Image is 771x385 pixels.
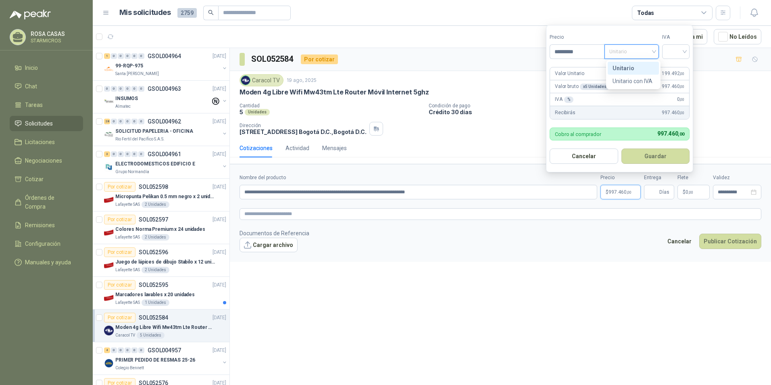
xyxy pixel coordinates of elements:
p: GSOL004964 [148,53,181,59]
label: Entrega [644,174,674,182]
div: % [564,96,574,103]
span: 997.460 [662,83,684,90]
div: Caracol TV [240,74,283,86]
p: GSOL004957 [148,347,181,353]
span: ,00 [688,190,693,195]
p: SOL052595 [139,282,168,288]
button: Cargar archivo [240,238,298,252]
p: Crédito 30 días [429,109,768,115]
span: Chat [25,82,37,91]
a: Tareas [10,97,83,113]
p: SOL052597 [139,217,168,222]
div: 0 [138,347,144,353]
span: 997.460 [662,109,684,117]
p: IVA [555,96,573,103]
p: INSUMOS [115,95,138,103]
div: Unitario [613,64,654,73]
div: Por cotizar [104,280,135,290]
div: Por cotizar [104,247,135,257]
div: Por cotizar [104,313,135,322]
a: Configuración [10,236,83,251]
button: Guardar [621,149,690,164]
p: SOL052596 [139,249,168,255]
a: 28 0 0 0 0 0 GSOL004962[DATE] Company LogoSOLICITUD PAPELERIA - OFICINARio Fertil del Pacífico S.... [104,117,228,142]
p: Moden 4g Libre Wifi Mw43tm Lte Router Móvil Internet 5ghz [115,324,216,331]
div: 0 [138,86,144,92]
p: Recibirás [555,109,575,117]
h3: SOL052584 [251,53,294,65]
p: Rio Fertil del Pacífico S.A.S. [115,136,165,142]
a: Por cotizarSOL052584[DATE] Company LogoModen 4g Libre Wifi Mw43tm Lte Router Móvil Internet 5ghzC... [93,310,229,342]
div: 4 [104,347,110,353]
button: Cancelar [663,234,696,249]
span: 199.492 [662,70,684,77]
div: 0 [118,151,124,157]
span: Configuración [25,239,60,248]
p: Lafayette SAS [115,267,140,273]
div: 28 [104,119,110,124]
span: Solicitudes [25,119,53,128]
div: Mensajes [322,144,347,153]
p: [DATE] [213,151,226,158]
a: 1 0 0 0 0 0 GSOL004964[DATE] Company Logo99-RQP-975Santa [PERSON_NAME] [104,51,228,77]
a: Por cotizarSOL052597[DATE] Company LogoColores Norma Premium x 24 unidadesLafayette SAS2 Unidades [93,211,229,244]
div: 0 [111,53,117,59]
p: SOL052598 [139,184,168,190]
span: ,00 [678,132,684,137]
p: $ 0,00 [677,185,710,199]
span: Órdenes de Compra [25,193,75,211]
label: Precio [550,33,604,41]
p: Valor bruto [555,83,610,90]
div: x 5 Unidades [580,84,610,90]
p: 5 [240,109,243,115]
p: Dirección [240,123,366,128]
a: Órdenes de Compra [10,190,83,214]
p: Marcadores lavables x 20 unidades [115,291,195,299]
p: GSOL004963 [148,86,181,92]
img: Company Logo [241,76,250,85]
div: Todas [637,8,654,17]
p: [DATE] [213,52,226,60]
div: Unitario con IVA [613,77,654,86]
p: [DATE] [213,85,226,93]
p: 99-RQP-975 [115,62,143,70]
p: SOL052584 [139,315,168,320]
a: 3 0 0 0 0 0 GSOL004961[DATE] Company LogoELECTRODOMESTICOS EDIFICIO EGrupo Normandía [104,149,228,175]
p: Almatec [115,103,131,110]
p: Valor Unitario [555,70,584,77]
div: 0 [125,347,131,353]
div: 0 [125,53,131,59]
div: Por cotizar [301,54,338,64]
label: Precio [600,174,641,182]
img: Company Logo [104,64,114,74]
img: Company Logo [104,293,114,303]
div: 0 [125,86,131,92]
label: IVA [662,33,690,41]
span: Días [659,185,669,199]
span: Tareas [25,100,43,109]
div: 0 [131,86,138,92]
div: 1 Unidades [142,299,169,306]
p: Colegio Bennett [115,365,144,371]
span: $ [683,190,686,195]
p: Micropunta Pelikan 0.5 mm negro x 2 unidades [115,193,216,201]
span: 2759 [177,8,197,18]
img: Company Logo [104,162,114,172]
div: 0 [118,86,124,92]
div: 0 [131,53,138,59]
div: Unitario [608,62,659,75]
div: 0 [138,53,144,59]
p: [DATE] [213,249,226,256]
span: ,00 [627,190,631,195]
p: Condición de pago [429,103,768,109]
div: 2 Unidades [142,201,169,208]
div: 1 [104,53,110,59]
a: Por cotizarSOL052595[DATE] Company LogoMarcadores lavables x 20 unidadesLafayette SAS1 Unidades [93,277,229,310]
div: 0 [111,119,117,124]
p: Moden 4g Libre Wifi Mw43tm Lte Router Móvil Internet 5ghz [240,88,429,96]
p: Juego de lápices de dibujo Stabilo x 12 unidades [115,258,216,266]
a: Por cotizarSOL052598[DATE] Company LogoMicropunta Pelikan 0.5 mm negro x 2 unidadesLafayette SAS2... [93,179,229,211]
p: [STREET_ADDRESS] Bogotá D.C. , Bogotá D.C. [240,128,366,135]
div: 0 [131,151,138,157]
p: Grupo Normandía [115,169,149,175]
